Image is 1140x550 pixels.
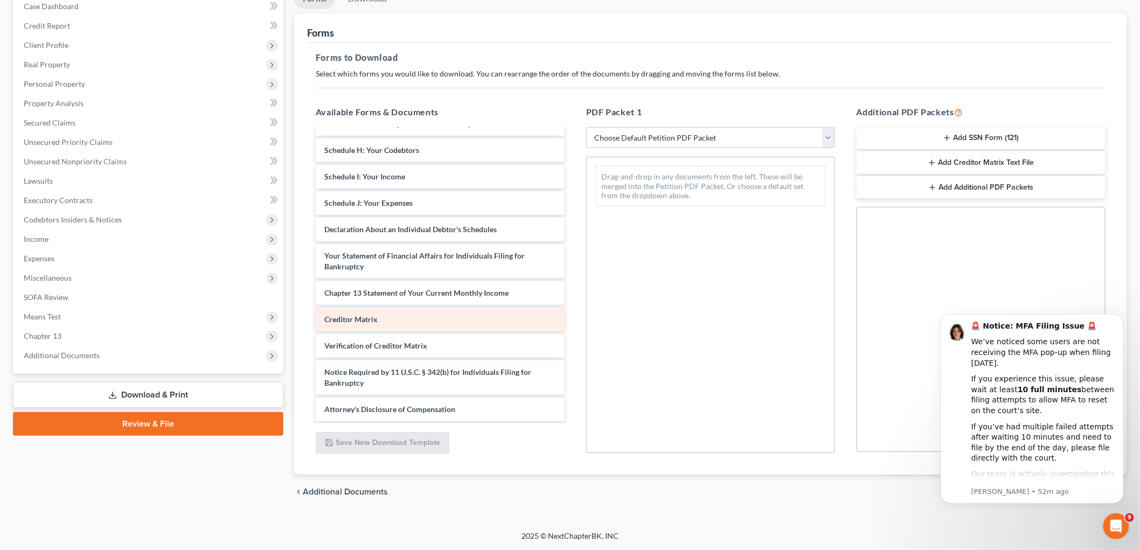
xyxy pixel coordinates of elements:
span: Miscellaneous [24,273,72,282]
button: Save New Download Template [316,432,449,455]
span: Chapter 13 [24,331,61,340]
a: Credit Report [15,16,283,36]
a: chevron_left Additional Documents [294,488,388,496]
span: Secured Claims [24,118,75,127]
span: Expenses [24,254,54,263]
span: Unsecured Nonpriority Claims [24,157,127,166]
h5: Available Forms & Documents [316,106,565,119]
span: Property Analysis [24,99,84,108]
h5: PDF Packet 1 [586,106,835,119]
h5: Additional PDF Packets [857,106,1106,119]
span: Client Profile [24,40,68,50]
span: Additional Documents [303,488,388,496]
a: SOFA Review [15,288,283,307]
span: Lawsuits [24,176,53,185]
span: Verification of Creditor Matrix [324,341,427,350]
span: Credit Report [24,21,70,30]
span: Schedule H: Your Codebtors [324,145,419,155]
a: Review & File [13,412,283,436]
span: Your Statement of Financial Affairs for Individuals Filing for Bankruptcy [324,251,525,271]
div: Forms [307,26,334,39]
span: Case Dashboard [24,2,79,11]
span: 9 [1125,513,1134,522]
span: Means Test [24,312,61,321]
a: Lawsuits [15,171,283,191]
span: Personal Property [24,79,85,88]
span: Executory Contracts [24,196,93,205]
span: Chapter 13 Statement of Your Current Monthly Income [324,288,509,297]
span: Notice Required by 11 U.S.C. § 342(b) for Individuals Filing for Bankruptcy [324,367,531,387]
span: Codebtors Insiders & Notices [24,215,122,224]
a: Unsecured Nonpriority Claims [15,152,283,171]
a: Download & Print [13,382,283,408]
h5: Forms to Download [316,51,1106,64]
span: Attorney's Disclosure of Compensation [324,405,455,414]
button: Add SSN Form (121) [857,127,1106,150]
i: chevron_left [294,488,303,496]
span: Schedule J: Your Expenses [324,198,413,207]
span: Income [24,234,48,243]
span: SOFA Review [24,293,68,302]
div: 2025 © NextChapterBK, INC [263,531,877,550]
p: Select which forms you would like to download. You can rearrange the order of the documents by dr... [316,68,1106,79]
a: Executory Contracts [15,191,283,210]
button: Add Creditor Matrix Text File [857,151,1106,174]
span: Creditor Matrix [324,315,378,324]
button: Add Additional PDF Packets [857,176,1106,199]
span: Schedule I: Your Income [324,172,405,181]
span: Declaration About an Individual Debtor's Schedules [324,225,497,234]
span: Additional Documents [24,351,100,360]
span: Schedule G: Executory Contracts and Unexpired Leases [324,119,509,128]
a: Secured Claims [15,113,283,133]
iframe: Intercom live chat [1103,513,1129,539]
span: Unsecured Priority Claims [24,137,113,147]
a: Property Analysis [15,94,283,113]
span: Real Property [24,60,70,69]
iframe: Intercom notifications message [924,304,1140,510]
div: Drag-and-drop in any documents from the left. These will be merged into the Petition PDF Packet. ... [595,166,826,206]
a: Unsecured Priority Claims [15,133,283,152]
